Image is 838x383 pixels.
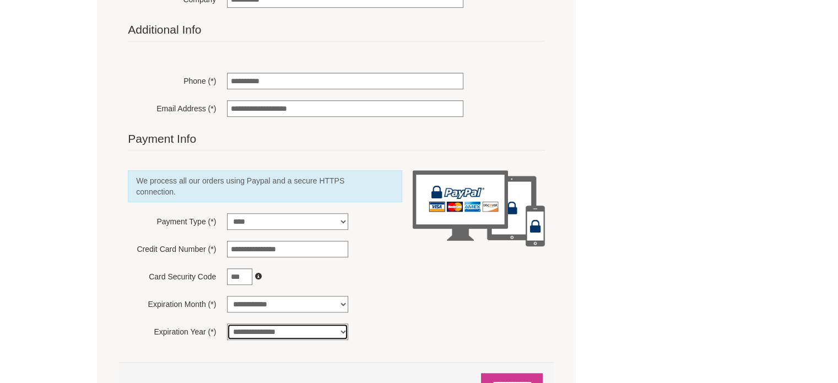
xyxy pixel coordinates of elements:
label: Expiration Month (*) [128,296,216,310]
label: Card Security Code [128,268,216,282]
label: Phone (*) [128,73,216,87]
legend: Additional Info [128,19,544,41]
label: Credit Card Number (*) [128,241,216,255]
img: paypal-secure-devices.png [413,170,544,246]
label: Payment Type (*) [128,213,216,227]
label: Expiration Year (*) [128,323,216,337]
legend: Payment Info [128,128,544,150]
span: We process all our orders using Paypal and a secure HTTPS connection. [136,175,382,197]
label: Email Address (*) [128,100,216,114]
